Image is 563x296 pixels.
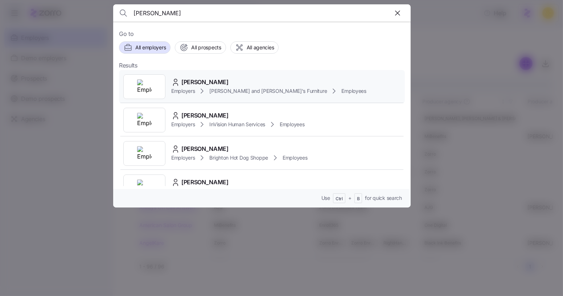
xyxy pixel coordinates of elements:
span: InVision Human Services [209,121,265,128]
span: [PERSON_NAME] and [PERSON_NAME]'s Furniture [209,87,327,95]
span: [PERSON_NAME] [181,178,229,187]
span: Results [119,61,137,70]
span: Use [321,194,330,202]
button: All employers [119,41,170,54]
span: Employers [171,87,195,95]
span: Employees [341,87,366,95]
span: All prospects [191,44,221,51]
span: Ctrl [336,196,343,202]
span: B [357,196,360,202]
img: Employer logo [137,146,152,161]
span: for quick search [365,194,402,202]
span: [PERSON_NAME] [181,78,229,87]
button: All prospects [175,41,226,54]
span: All agencies [247,44,274,51]
span: Employees [280,121,304,128]
span: Employers [171,154,195,161]
span: Employees [283,154,307,161]
span: Brighton Hot Dog Shoppe [209,154,268,161]
img: Employer logo [137,113,152,127]
span: [PERSON_NAME] [181,144,229,153]
img: Employer logo [137,79,152,94]
span: Employers [171,121,195,128]
img: Employer logo [137,180,152,194]
span: + [348,194,352,202]
span: Go to [119,29,405,38]
span: All employers [135,44,166,51]
span: [PERSON_NAME] [181,111,229,120]
button: All agencies [230,41,279,54]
